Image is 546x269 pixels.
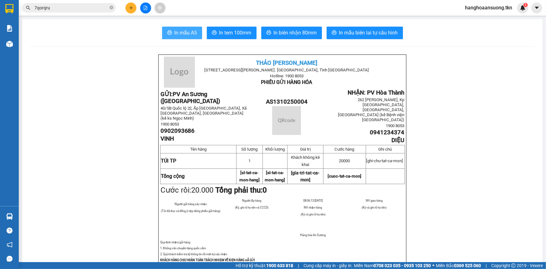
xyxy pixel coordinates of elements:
[161,209,221,213] span: (Tôi đã đọc và đồng ý nộp đúng phiếu gửi hàng)
[454,263,481,268] strong: 0369 525 060
[161,173,185,179] strong: Tổng cộng
[460,4,517,12] span: hanghoaansuong.tkn
[339,29,398,37] span: In mẫu biên lai tự cấu hình
[216,186,267,194] strong: Tổng phải thu:
[291,155,320,167] span: Khách không kê khai
[338,97,405,122] span: 262 [PERSON_NAME], Kp [GEOGRAPHIC_DATA], [GEOGRAPHIC_DATA], [GEOGRAPHIC_DATA] (kế Bệnh viện [GEOG...
[261,79,313,85] span: PHIẾU GỬI HÀNG HÓA
[161,186,267,194] span: Cước rồi:
[263,186,267,194] span: 0
[8,8,39,39] img: logo.jpg
[5,4,13,13] img: logo-vxr
[205,68,369,72] span: [STREET_ADDRESS][PERSON_NAME]. [GEOGRAPHIC_DATA], Tỉnh [GEOGRAPHIC_DATA]
[531,3,542,13] button: caret-down
[274,29,317,37] span: In biên nhận 80mm
[362,206,386,209] span: (Ký và ghi rõ họ tên)
[300,233,326,237] span: Hàng hóa An Sương
[301,213,325,216] span: (Ký và ghi rõ họ tên)
[155,3,166,13] button: aim
[59,15,262,23] li: [STREET_ADDRESS][PERSON_NAME]. [GEOGRAPHIC_DATA], Tỉnh [GEOGRAPHIC_DATA]
[266,263,293,268] strong: 1900 633 818
[160,246,206,250] span: 1. Không vân chuyển hàng quốc cấm
[8,45,100,66] b: GỬI : PV An Sương ([GEOGRAPHIC_DATA])
[175,29,197,37] span: In mẫu A5
[374,263,431,268] strong: 0708 023 035 - 0935 103 250
[59,23,262,31] li: Hotline: 1900 8153
[161,122,179,127] span: 1900 8053
[161,135,174,142] span: VINH
[140,3,151,13] button: file-add
[256,59,318,66] span: THẢO [PERSON_NAME]
[161,91,221,105] span: PV An Sương ([GEOGRAPHIC_DATA])
[304,206,322,209] span: NV nhận hàng
[164,57,195,88] img: logo
[511,263,516,268] span: copyright
[523,3,528,7] sup: 1
[167,30,172,36] span: printer
[270,74,304,78] span: Hotline: 1900 8053
[366,158,403,163] span: [ghi-chu-tat-ca-mon]
[534,5,540,11] span: caret-down
[160,258,255,262] strong: KHÁCH HÀNG CHỊU HOÀN TOÀN TRÁCH NHIỆM VỀ KIỆN HÀNG ĐÃ GỬI
[354,262,431,269] span: Miền Nam
[386,123,405,128] span: 1900 8053
[392,137,405,144] span: DIỆU
[265,170,285,182] span: [sl-tat-ca-mon-hang]
[158,6,162,10] span: aim
[175,202,207,206] span: Người gửi hàng xác nhận
[291,170,319,182] span: [gia-tri-tat-ca-mon]
[110,6,113,9] span: close-circle
[190,147,207,152] span: Tên hàng
[6,213,13,220] img: warehouse-icon
[432,264,434,267] span: ⚪️
[6,41,13,47] img: warehouse-icon
[335,147,355,152] span: Cước hàng
[242,199,261,202] span: Người lấy hàng
[34,4,108,11] input: Tìm tên, số ĐT hoặc mã đơn
[161,91,221,105] strong: GỬI:
[300,147,311,152] span: Giá trị
[303,199,323,202] span: 08:06:13 [DATE]
[328,174,361,178] span: [cuoc-tat-ca-mon]
[160,252,227,256] span: 2. Quý khách kiểm tra kỹ thông tin rồi mới ký xác nhận
[261,27,322,39] button: printerIn biên nhận 80mm
[143,6,148,10] span: file-add
[239,170,260,182] span: [sl-tat-ca-mon-hang]
[110,5,113,11] span: close-circle
[236,262,293,269] span: Hỗ trợ kỹ thuật:
[7,242,13,248] span: notification
[26,6,30,10] span: search
[272,106,301,135] img: qr-code
[366,199,383,202] span: NV giao hàng
[219,29,252,37] span: In tem 100mm
[379,147,392,152] span: Ghi chú
[207,27,257,39] button: printerIn tem 100mm
[129,6,133,10] span: plus
[304,262,352,269] span: Cung cấp máy in - giấy in:
[298,262,299,269] span: |
[161,127,195,134] span: 0902093686
[348,89,405,96] span: NHẬN: PV Hòa Thành
[212,30,217,36] span: printer
[524,3,527,7] span: 1
[7,228,13,234] span: question-circle
[235,206,268,209] span: (Ký, ghi rõ họ tên và CCCD)
[248,158,251,163] span: 1
[161,106,247,121] span: 40/5B Quốc lộ 22, Ấp [GEOGRAPHIC_DATA], Xã [GEOGRAPHIC_DATA], [GEOGRAPHIC_DATA] (kế ks Ngọc Minh)
[266,30,271,36] span: printer
[265,147,285,152] span: Khối lượng
[370,129,405,136] span: 0941234374
[160,241,190,244] span: Quy định nhận/gửi hàng
[436,262,481,269] span: Miền Bắc
[241,147,258,152] span: Số lượng
[332,30,337,36] span: printer
[486,262,487,269] span: |
[327,27,403,39] button: printerIn mẫu biên lai tự cấu hình
[161,158,176,164] span: TÚI TP
[266,98,308,105] span: AS1310250004
[6,25,13,32] img: solution-icon
[339,158,350,163] span: 20000
[191,186,214,194] span: 20.000
[520,5,526,11] img: icon-new-feature
[7,256,13,262] span: message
